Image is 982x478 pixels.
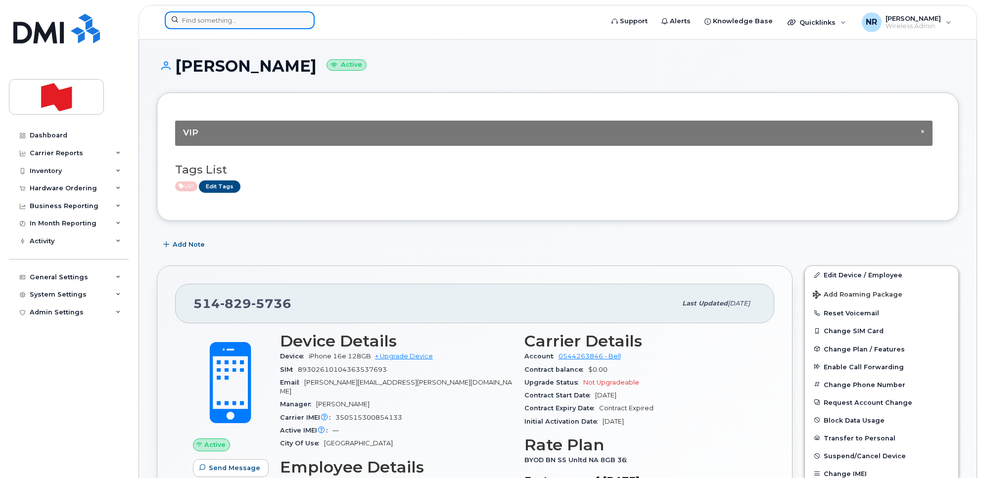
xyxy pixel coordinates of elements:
span: Contract Expiry Date [524,404,599,412]
span: Not Upgradeable [583,379,639,386]
span: Email [280,379,304,386]
button: Add Roaming Package [805,284,958,304]
span: BYOD BN SS Unltd NA 8GB 36 [524,456,632,464]
span: Suspend/Cancel Device [824,452,906,460]
span: Send Message [209,463,260,473]
button: Change Phone Number [805,376,958,393]
span: Contract Expired [599,404,654,412]
button: Request Account Change [805,393,958,411]
h3: Device Details [280,332,513,350]
button: Reset Voicemail [805,304,958,322]
span: — [332,427,339,434]
span: 829 [220,296,251,311]
button: Close [921,129,925,135]
a: Edit Device / Employee [805,266,958,284]
span: Add Roaming Package [813,291,902,300]
h3: Employee Details [280,458,513,476]
span: 89302610104363537693 [298,366,387,373]
span: [DATE] [595,391,616,399]
span: Active [175,181,197,191]
span: Last updated [682,300,728,307]
button: Block Data Usage [805,411,958,429]
span: [GEOGRAPHIC_DATA] [324,439,393,447]
button: Send Message [193,459,269,477]
span: [PERSON_NAME] [316,400,370,408]
button: Change Plan / Features [805,340,958,358]
span: [DATE] [728,300,750,307]
span: Enable Call Forwarding [824,363,904,370]
span: Active [204,440,226,449]
button: Change SIM Card [805,322,958,340]
span: [DATE] [603,418,624,425]
span: VIP [183,128,198,137]
span: iPhone 16e 128GB [309,352,371,360]
button: Enable Call Forwarding [805,358,958,376]
span: 514 [193,296,291,311]
span: Initial Activation Date [524,418,603,425]
a: 0544263846 - Bell [559,352,621,360]
span: $0.00 [588,366,608,373]
span: Device [280,352,309,360]
button: Transfer to Personal [805,429,958,447]
span: Manager [280,400,316,408]
a: + Upgrade Device [375,352,433,360]
span: Contract Start Date [524,391,595,399]
span: Carrier IMEI [280,414,335,421]
small: Active [327,59,367,71]
span: Active IMEI [280,427,332,434]
span: 5736 [251,296,291,311]
h3: Tags List [175,164,940,176]
span: SIM [280,366,298,373]
h1: [PERSON_NAME] [157,57,959,75]
span: 350515300854133 [335,414,402,421]
span: Account [524,352,559,360]
span: [PERSON_NAME][EMAIL_ADDRESS][PERSON_NAME][DOMAIN_NAME] [280,379,512,395]
span: × [921,128,925,135]
button: Add Note [157,236,213,254]
span: Upgrade Status [524,379,583,386]
span: Contract balance [524,366,588,373]
h3: Carrier Details [524,332,757,350]
span: Add Note [173,240,205,249]
h3: Rate Plan [524,436,757,454]
span: Change Plan / Features [824,345,905,352]
button: Suspend/Cancel Device [805,447,958,465]
a: Edit Tags [199,180,240,193]
span: City Of Use [280,439,324,447]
